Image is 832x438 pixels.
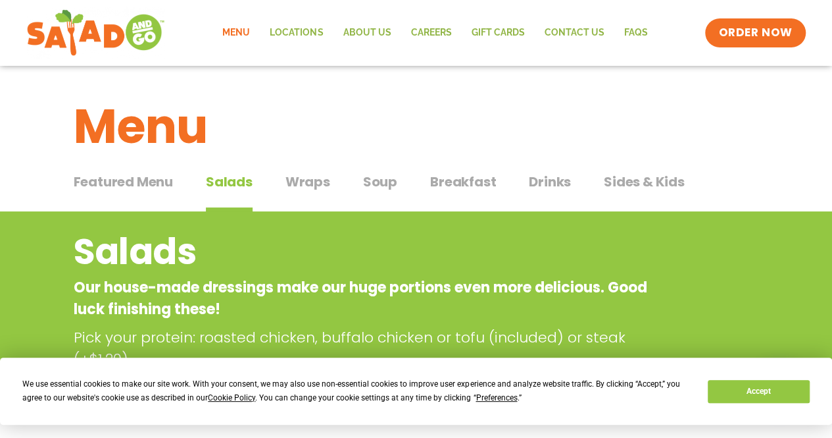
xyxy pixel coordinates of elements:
[333,18,401,48] a: About Us
[74,327,659,370] p: Pick your protein: roasted chicken, buffalo chicken or tofu (included) or steak (+$1.20)
[461,18,534,48] a: GIFT CARDS
[22,377,692,405] div: We use essential cookies to make our site work. With your consent, we may also use non-essential ...
[74,225,653,279] h2: Salads
[718,25,792,41] span: ORDER NOW
[74,91,759,162] h1: Menu
[206,172,253,192] span: Salads
[74,277,653,320] p: Our house-made dressings make our huge portions even more delicious. Good luck finishing these!
[476,393,517,402] span: Preferences
[74,167,759,212] div: Tabbed content
[401,18,461,48] a: Careers
[26,7,165,59] img: new-SAG-logo-768×292
[534,18,614,48] a: Contact Us
[705,18,805,47] a: ORDER NOW
[614,18,657,48] a: FAQs
[604,172,685,192] span: Sides & Kids
[74,172,173,192] span: Featured Menu
[363,172,397,192] span: Soup
[208,393,255,402] span: Cookie Policy
[285,172,330,192] span: Wraps
[260,18,333,48] a: Locations
[529,172,571,192] span: Drinks
[430,172,496,192] span: Breakfast
[708,380,809,403] button: Accept
[212,18,260,48] a: Menu
[212,18,657,48] nav: Menu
